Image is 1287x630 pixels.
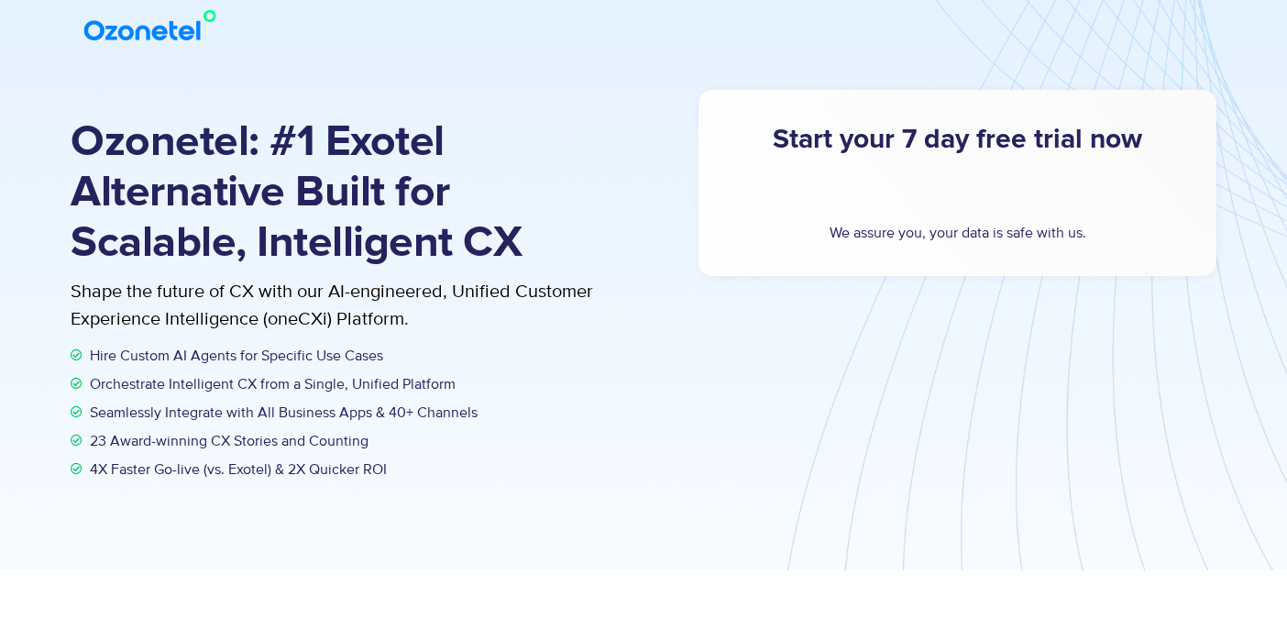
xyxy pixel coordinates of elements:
[830,222,1086,244] a: We assure you, your data is safe with us.
[85,402,478,424] span: Seamlessly Integrate with All Business Apps & 40+ Channels
[735,122,1180,158] h3: Start your 7 day free trial now
[71,117,643,269] h1: Ozonetel: #1 Exotel Alternative Built for Scalable, Intelligent CX
[85,373,456,395] span: Orchestrate Intelligent CX from a Single, Unified Platform
[85,459,387,481] span: 4X Faster Go-live (vs. Exotel) & 2X Quicker ROI
[85,430,368,452] span: 23 Award-winning CX Stories and Counting
[71,278,643,333] p: Shape the future of CX with our AI-engineered, Unified Customer Experience Intelligence (oneCXi) ...
[85,345,383,367] span: Hire Custom AI Agents for Specific Use Cases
